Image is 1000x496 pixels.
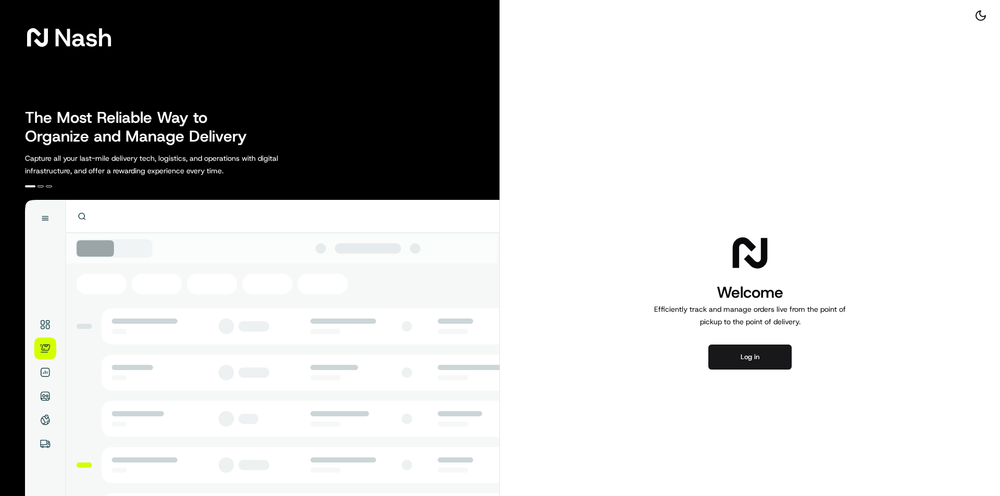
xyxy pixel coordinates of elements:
[25,108,258,146] h2: The Most Reliable Way to Organize and Manage Delivery
[54,27,112,48] span: Nash
[650,282,850,303] h1: Welcome
[650,303,850,328] p: Efficiently track and manage orders live from the point of pickup to the point of delivery.
[708,345,792,370] button: Log in
[25,152,325,177] p: Capture all your last-mile delivery tech, logistics, and operations with digital infrastructure, ...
